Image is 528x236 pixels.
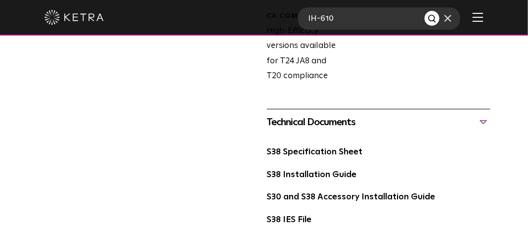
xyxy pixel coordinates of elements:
img: ketra-logo-2019-white [44,10,104,25]
img: search button [428,14,438,24]
a: S38 Installation Guide [267,171,357,179]
div: High-Efficacy versions available for T24 JA8 and T20 compliance [260,11,337,84]
button: Search [425,11,440,26]
div: Technical Documents [267,114,490,130]
a: S38 Specification Sheet [267,148,363,156]
a: S30 and S38 Accessory Installation Guide [267,193,436,201]
img: Hamburger%20Nav.svg [473,12,484,22]
img: close search form [444,15,451,22]
a: S38 IES File [267,216,312,224]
